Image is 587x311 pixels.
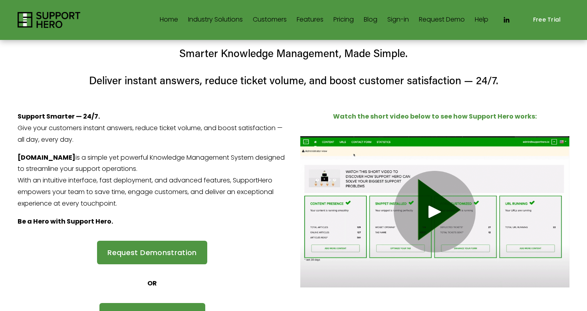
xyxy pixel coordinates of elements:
[297,14,323,26] a: Features
[18,152,287,210] p: is a simple yet powerful Knowledge Management System designed to streamline your support operatio...
[18,111,287,145] p: Give your customers instant answers, reduce ticket volume, and boost satisfaction — all day, ever...
[18,46,569,60] h4: Smarter Knowledge Management, Made Simple.
[18,12,80,28] img: Support Hero
[253,14,287,26] a: Customers
[524,10,569,29] a: Free Trial
[18,73,569,87] h4: Deliver instant answers, reduce ticket volume, and boost customer satisfaction — 24/7.
[18,153,75,162] strong: [DOMAIN_NAME]
[160,14,178,26] a: Home
[364,14,377,26] a: Blog
[502,16,510,24] a: LinkedIn
[97,241,208,264] a: Request Demonstration
[18,217,113,226] strong: Be a Hero with Support Hero.
[333,112,537,121] strong: Watch the short video below to see how Support Hero works:
[475,14,488,26] a: Help
[387,14,409,26] a: Sign-in
[333,14,354,26] a: Pricing
[425,202,444,221] div: Play
[419,14,465,26] a: Request Demo
[188,14,243,26] a: folder dropdown
[147,279,157,288] strong: OR
[18,112,100,121] strong: Support Smarter — 24/7.
[188,14,243,26] span: Industry Solutions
